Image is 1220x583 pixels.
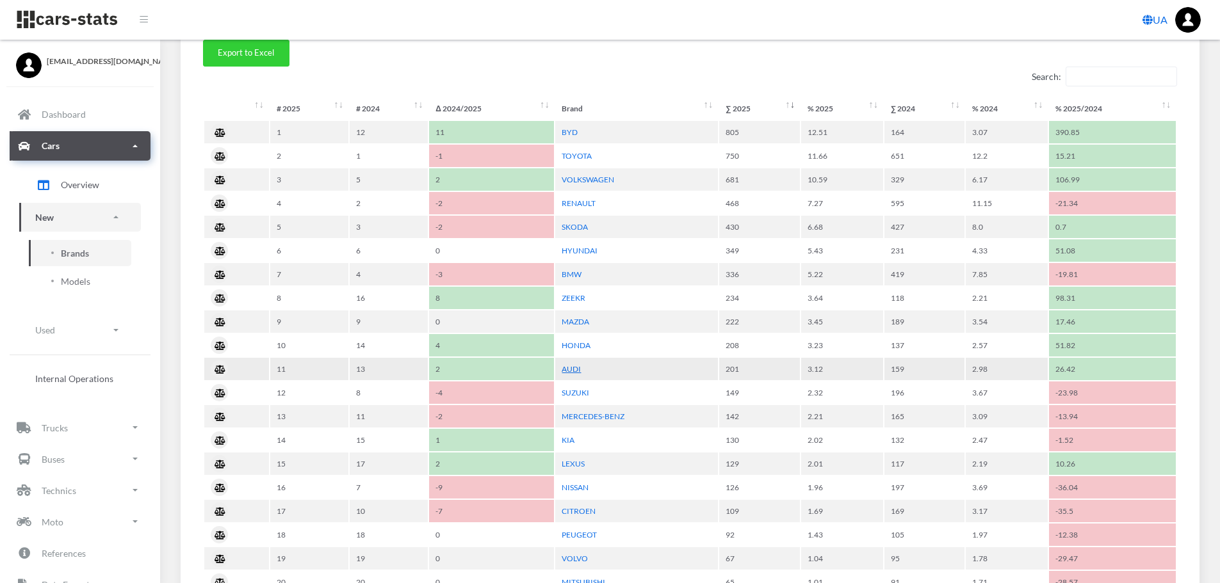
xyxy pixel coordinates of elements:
td: 2.02 [801,429,883,451]
td: 1.04 [801,547,883,570]
td: 1.78 [966,547,1048,570]
a: Brands [29,240,131,266]
td: 8 [270,287,348,309]
td: 109 [719,500,800,522]
td: 3.67 [966,381,1048,404]
td: 18 [270,523,348,546]
p: Dashboard [42,106,86,122]
td: 8 [429,287,554,309]
a: Trucks [10,413,150,442]
td: 196 [884,381,965,404]
td: 17 [270,500,348,522]
img: ... [1175,7,1201,33]
td: 13 [270,405,348,427]
p: New [35,209,54,225]
td: 5.22 [801,263,883,285]
a: Dashboard [10,100,150,129]
p: Technics [42,483,76,499]
td: 6 [350,239,428,262]
th: : activate to sort column ascending [204,97,269,120]
td: 6.17 [966,168,1048,191]
td: -29.47 [1049,547,1176,570]
td: 164 [884,121,965,143]
td: 92 [719,523,800,546]
td: 390.85 [1049,121,1176,143]
a: PEUGEOT [562,530,597,539]
td: 329 [884,168,965,191]
td: 234 [719,287,800,309]
td: 11 [270,358,348,380]
a: VOLVO [562,554,588,563]
td: 11 [429,121,554,143]
td: 11.15 [966,192,1048,214]
td: 7 [270,263,348,285]
td: 2.98 [966,358,1048,380]
td: 1 [270,121,348,143]
td: 5 [270,216,348,238]
td: 51.82 [1049,334,1176,356]
td: 10 [350,500,428,522]
td: 7.85 [966,263,1048,285]
p: Buses [42,451,65,467]
td: -12.38 [1049,523,1176,546]
td: 595 [884,192,965,214]
td: 8 [350,381,428,404]
td: 10 [270,334,348,356]
input: Search: [1066,67,1177,86]
td: -4 [429,381,554,404]
th: %&nbsp;2025/2024: activate to sort column ascending [1049,97,1176,120]
td: 1.97 [966,523,1048,546]
a: LEXUS [562,459,585,468]
td: -9 [429,476,554,499]
button: Export to Excel [203,40,289,67]
td: 11.66 [801,145,883,167]
td: 3.45 [801,310,883,333]
th: Brand: activate to sort column ascending [555,97,718,120]
td: -2 [429,192,554,214]
a: Moto [10,507,150,536]
td: 5 [350,168,428,191]
label: Search: [1032,67,1177,86]
td: 208 [719,334,800,356]
td: 0 [429,523,554,546]
a: SUZUKI [562,388,589,397]
a: UA [1137,7,1173,33]
p: References [42,545,86,561]
a: Technics [10,475,150,505]
td: 4 [429,334,554,356]
td: 419 [884,263,965,285]
td: 10.59 [801,168,883,191]
td: 2 [350,192,428,214]
td: 8.0 [966,216,1048,238]
a: New [19,203,141,232]
td: 130 [719,429,800,451]
th: ∑&nbsp;2025: activate to sort column ascending [719,97,800,120]
p: Used [35,322,55,338]
a: References [10,538,150,568]
td: 2.32 [801,381,883,404]
th: ∑&nbsp;2024: activate to sort column ascending [884,97,965,120]
span: Internal Operations [35,372,113,385]
p: Trucks [42,420,68,436]
td: 14 [270,429,348,451]
td: 18 [350,523,428,546]
td: 3.07 [966,121,1048,143]
td: 118 [884,287,965,309]
td: 805 [719,121,800,143]
a: SKODA [562,222,588,232]
a: MERCEDES-BENZ [562,411,624,421]
td: 4 [270,192,348,214]
td: 137 [884,334,965,356]
td: 3.64 [801,287,883,309]
td: 9 [270,310,348,333]
td: 11 [350,405,428,427]
a: MAZDA [562,317,589,326]
td: 427 [884,216,965,238]
td: 149 [719,381,800,404]
td: 189 [884,310,965,333]
td: 3 [270,168,348,191]
td: 51.08 [1049,239,1176,262]
td: 10.26 [1049,452,1176,475]
td: 1.43 [801,523,883,546]
td: 681 [719,168,800,191]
